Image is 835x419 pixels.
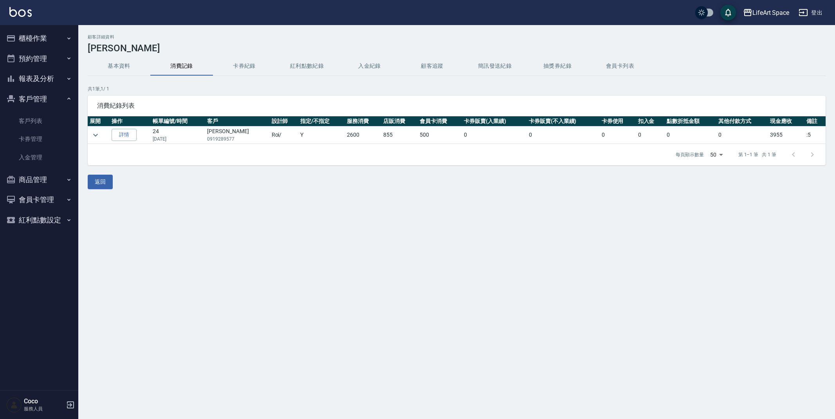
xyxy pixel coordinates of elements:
[88,57,150,76] button: 基本資料
[90,129,101,141] button: expand row
[205,116,269,126] th: 客戶
[636,116,665,126] th: 扣入金
[401,57,463,76] button: 顧客追蹤
[381,116,418,126] th: 店販消費
[768,116,804,126] th: 現金應收
[707,144,726,165] div: 50
[3,170,75,190] button: 商品管理
[298,116,345,126] th: 指定/不指定
[205,126,269,144] td: [PERSON_NAME]
[3,190,75,210] button: 會員卡管理
[9,7,32,17] img: Logo
[3,112,75,130] a: 客戶列表
[752,8,789,18] div: LifeArt Space
[345,116,381,126] th: 服務消費
[526,57,589,76] button: 抽獎券紀錄
[804,126,826,144] td: :5
[213,57,276,76] button: 卡券紀錄
[151,126,205,144] td: 24
[720,5,736,20] button: save
[97,102,816,110] span: 消費紀錄列表
[462,126,527,144] td: 0
[24,397,64,405] h5: Coco
[3,89,75,109] button: 客戶管理
[3,210,75,230] button: 紅利點數設定
[381,126,418,144] td: 855
[3,28,75,49] button: 櫃檯作業
[600,126,636,144] td: 0
[345,126,381,144] td: 2600
[738,151,776,158] p: 第 1–1 筆 共 1 筆
[88,175,113,189] button: 返回
[463,57,526,76] button: 簡訊發送紀錄
[207,135,267,143] p: 0919289577
[804,116,826,126] th: 備註
[270,116,298,126] th: 設計師
[600,116,636,126] th: 卡券使用
[88,43,826,54] h3: [PERSON_NAME]
[636,126,665,144] td: 0
[24,405,64,412] p: 服務人員
[3,148,75,166] a: 入金管理
[151,116,205,126] th: 帳單編號/時間
[110,116,150,126] th: 操作
[676,151,704,158] p: 每頁顯示數量
[527,126,600,144] td: 0
[276,57,338,76] button: 紅利點數紀錄
[112,129,137,141] a: 詳情
[3,69,75,89] button: 報表及分析
[665,116,716,126] th: 點數折抵金額
[150,57,213,76] button: 消費記錄
[270,126,298,144] td: Roi /
[795,5,826,20] button: 登出
[716,126,768,144] td: 0
[298,126,345,144] td: Y
[462,116,527,126] th: 卡券販賣(入業績)
[338,57,401,76] button: 入金紀錄
[740,5,792,21] button: LifeArt Space
[6,397,22,413] img: Person
[3,49,75,69] button: 預約管理
[88,85,826,92] p: 共 1 筆, 1 / 1
[3,130,75,148] a: 卡券管理
[589,57,651,76] button: 會員卡列表
[527,116,600,126] th: 卡券販賣(不入業績)
[665,126,716,144] td: 0
[88,116,110,126] th: 展開
[153,135,203,143] p: [DATE]
[716,116,768,126] th: 其他付款方式
[418,116,462,126] th: 會員卡消費
[768,126,804,144] td: 3955
[88,34,826,40] h2: 顧客詳細資料
[418,126,462,144] td: 500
